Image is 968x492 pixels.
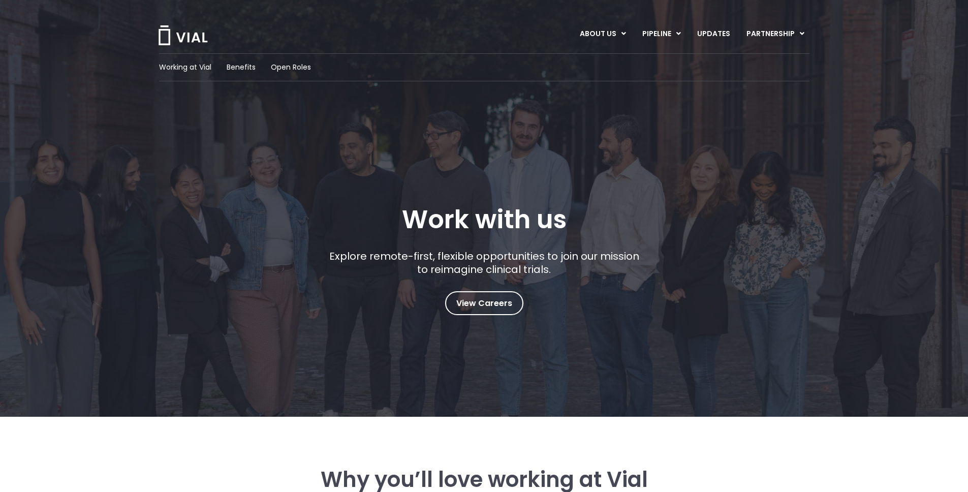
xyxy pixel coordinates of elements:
a: Benefits [227,62,256,73]
h1: Work with us [402,205,567,234]
a: View Careers [445,291,523,315]
a: ABOUT USMenu Toggle [572,25,634,43]
a: PARTNERSHIPMenu Toggle [738,25,813,43]
a: UPDATES [689,25,738,43]
a: Working at Vial [159,62,211,73]
p: Explore remote-first, flexible opportunities to join our mission to reimagine clinical trials. [325,250,643,276]
img: Vial Logo [158,25,208,45]
span: View Careers [456,297,512,310]
h3: Why you’ll love working at Vial [214,468,754,492]
a: Open Roles [271,62,311,73]
a: PIPELINEMenu Toggle [634,25,689,43]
